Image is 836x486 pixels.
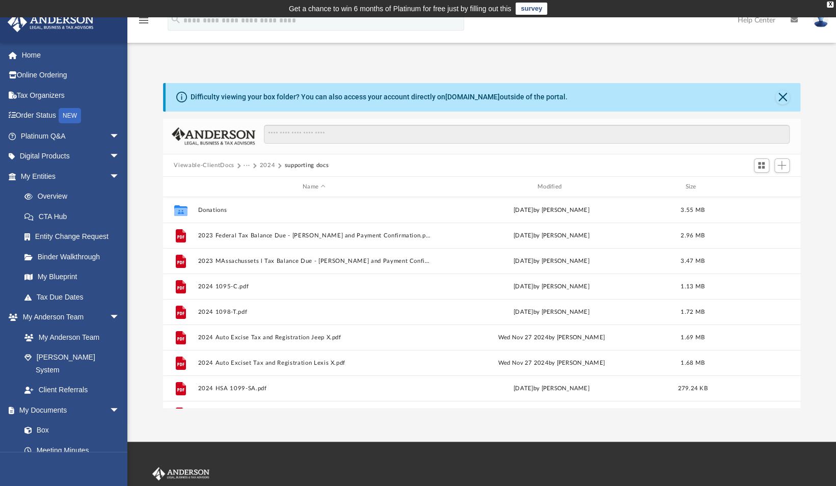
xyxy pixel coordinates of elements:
a: Tax Organizers [7,85,135,105]
a: Box [14,420,125,441]
a: Home [7,45,135,65]
button: Viewable-ClientDocs [174,161,234,170]
div: Difficulty viewing your box folder? You can also access your account directly on outside of the p... [191,92,568,102]
button: 2024 Auto Exciset Tax and Registration Lexis X.pdf [198,360,430,366]
button: Add [774,158,790,173]
a: Order StatusNEW [7,105,135,126]
span: 279.24 KB [678,386,707,391]
button: supporting docs [284,161,329,170]
span: 1.68 MB [681,360,705,366]
a: Digital Productsarrow_drop_down [7,146,135,167]
a: menu [138,19,150,26]
a: My Documentsarrow_drop_down [7,400,130,420]
div: [DATE] by [PERSON_NAME] [435,282,668,291]
span: arrow_drop_down [110,166,130,187]
a: My Blueprint [14,267,130,287]
input: Search files and folders [264,125,789,144]
button: 2024 [259,161,275,170]
div: Name [197,182,430,192]
span: arrow_drop_down [110,146,130,167]
span: arrow_drop_down [110,307,130,328]
div: close [827,2,833,8]
a: Entity Change Request [14,227,135,247]
div: grid [163,197,801,409]
div: Wed Nov 27 2024 by [PERSON_NAME] [435,359,668,368]
div: Size [672,182,713,192]
button: ··· [244,161,250,170]
a: CTA Hub [14,206,135,227]
span: 3.47 MB [681,258,705,264]
button: 2024 HSA 1099-SA.pdf [198,385,430,392]
i: search [170,14,181,25]
a: [PERSON_NAME] System [14,347,130,380]
button: 2023 MAssachussets l Tax Balance Due - [PERSON_NAME] and Payment Confirmation.pdf [198,258,430,264]
span: arrow_drop_down [110,400,130,421]
span: 1.69 MB [681,335,705,340]
div: id [717,182,789,192]
i: menu [138,14,150,26]
span: 2.96 MB [681,233,705,238]
div: id [167,182,193,192]
a: Overview [14,186,135,207]
div: NEW [59,108,81,123]
a: My Anderson Teamarrow_drop_down [7,307,130,328]
a: Client Referrals [14,380,130,400]
div: Get a chance to win 6 months of Platinum for free just by filling out this [289,3,511,15]
div: Wed Nov 27 2024 by [PERSON_NAME] [435,333,668,342]
a: My Anderson Team [14,327,125,347]
a: Platinum Q&Aarrow_drop_down [7,126,135,146]
button: 2024 Auto Excise Tax and Registration Jeep X.pdf [198,334,430,341]
a: survey [516,3,547,15]
div: [DATE] by [PERSON_NAME] [435,384,668,393]
button: 2024 1098-T.pdf [198,309,430,315]
a: Online Ordering [7,65,135,86]
span: 1.13 MB [681,284,705,289]
button: Close [775,90,790,104]
button: 2023 Federal Tax Balance Due - [PERSON_NAME] and Payment Confirmation.pdf [198,232,430,239]
div: [DATE] by [PERSON_NAME] [435,231,668,240]
div: [DATE] by [PERSON_NAME] [435,257,668,266]
span: 3.55 MB [681,207,705,213]
img: User Pic [813,13,828,28]
div: [DATE] by [PERSON_NAME] [435,308,668,317]
button: Donations [198,207,430,213]
span: 1.72 MB [681,309,705,315]
span: arrow_drop_down [110,126,130,147]
button: Switch to Grid View [754,158,769,173]
button: 2024 1095-C.pdf [198,283,430,290]
a: [DOMAIN_NAME] [445,93,500,101]
img: Anderson Advisors Platinum Portal [5,12,97,32]
img: Anderson Advisors Platinum Portal [150,467,211,480]
a: Binder Walkthrough [14,247,135,267]
a: Meeting Minutes [14,440,130,461]
a: Tax Due Dates [14,287,135,307]
div: [DATE] by [PERSON_NAME] [435,206,668,215]
a: My Entitiesarrow_drop_down [7,166,135,186]
div: Modified [435,182,667,192]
